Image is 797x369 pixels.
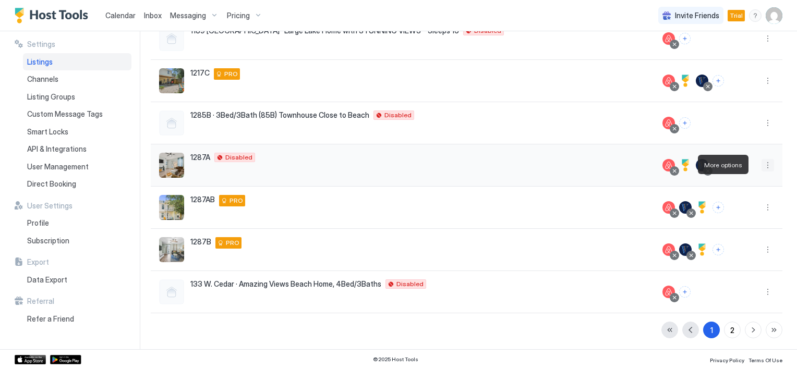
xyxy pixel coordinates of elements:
[762,159,774,171] div: menu
[27,162,89,171] span: User Management
[50,355,81,364] a: Google Play Store
[190,110,369,120] span: 1285B · 3Bed/3Bath (85B) Townhouse Close to Beach
[748,354,782,365] a: Terms Of Use
[27,257,49,267] span: Export
[762,286,774,298] div: menu
[159,237,184,262] div: listing image
[27,40,55,49] span: Settings
[762,201,774,214] button: More options
[190,153,210,162] span: 1287A
[23,158,131,176] a: User Management
[730,11,743,20] span: Trial
[762,243,774,256] div: menu
[762,159,774,171] button: More options
[227,11,250,20] span: Pricing
[675,11,719,20] span: Invite Friends
[190,237,211,247] span: 1287B
[224,69,238,79] span: PRO
[10,334,35,359] iframe: Intercom live chat
[23,232,131,250] a: Subscription
[105,10,136,21] a: Calendar
[190,68,210,78] span: 1217C
[762,75,774,87] button: More options
[27,297,54,306] span: Referral
[762,201,774,214] div: menu
[762,32,774,45] button: More options
[713,75,724,87] button: Connect channels
[23,140,131,158] a: API & Integrations
[762,117,774,129] button: More options
[27,218,49,228] span: Profile
[27,57,53,67] span: Listings
[23,53,131,71] a: Listings
[105,11,136,20] span: Calendar
[27,179,76,189] span: Direct Booking
[373,356,418,363] span: © 2025 Host Tools
[27,75,58,84] span: Channels
[170,11,206,20] span: Messaging
[159,153,184,178] div: listing image
[144,10,162,21] a: Inbox
[23,310,131,328] a: Refer a Friend
[766,7,782,24] div: User profile
[762,75,774,87] div: menu
[27,201,73,211] span: User Settings
[679,117,691,129] button: Connect channels
[762,243,774,256] button: More options
[724,322,741,338] button: 2
[190,195,215,204] span: 1287AB
[159,68,184,93] div: listing image
[730,325,734,336] div: 2
[27,144,87,154] span: API & Integrations
[230,196,243,205] span: PRO
[27,109,103,119] span: Custom Message Tags
[748,357,782,363] span: Terms Of Use
[710,354,744,365] a: Privacy Policy
[762,286,774,298] button: More options
[27,92,75,102] span: Listing Groups
[144,11,162,20] span: Inbox
[159,195,184,220] div: listing image
[749,9,762,22] div: menu
[762,117,774,129] div: menu
[27,127,68,137] span: Smart Locks
[23,271,131,289] a: Data Export
[23,123,131,141] a: Smart Locks
[713,244,724,255] button: Connect channels
[23,70,131,88] a: Channels
[23,88,131,106] a: Listing Groups
[704,161,742,169] span: More options
[15,355,46,364] a: App Store
[27,314,74,324] span: Refer a Friend
[679,286,691,298] button: Connect channels
[713,202,724,213] button: Connect channels
[226,238,239,248] span: PRO
[23,105,131,123] a: Custom Message Tags
[27,275,67,285] span: Data Export
[710,357,744,363] span: Privacy Policy
[15,8,93,23] a: Host Tools Logo
[27,236,69,245] span: Subscription
[23,214,131,232] a: Profile
[710,325,713,336] div: 1
[679,33,691,44] button: Connect channels
[23,175,131,193] a: Direct Booking
[190,279,381,289] span: 133 W. Cedar · Amazing Views Beach Home, 4Bed/3Baths
[762,32,774,45] div: menu
[703,322,720,338] button: 1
